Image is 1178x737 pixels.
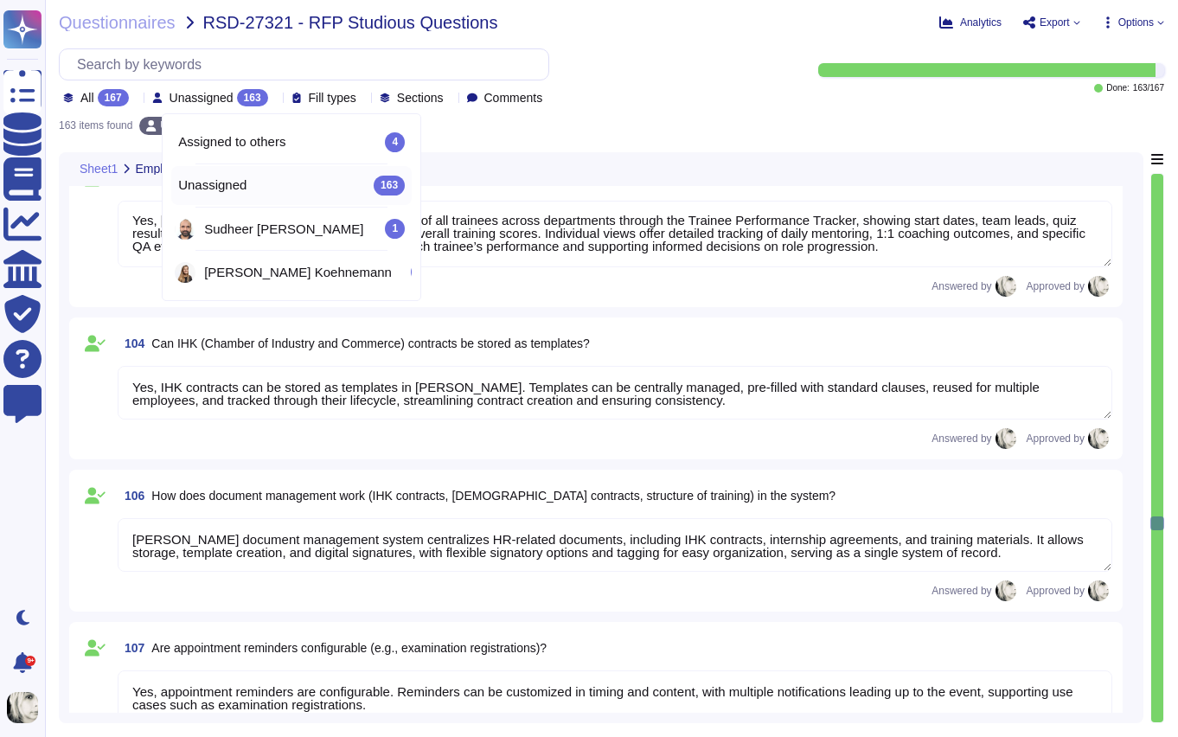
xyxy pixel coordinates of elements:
[204,222,363,235] span: Sudheer [PERSON_NAME]
[25,656,35,666] div: 9+
[118,642,144,654] span: 107
[1088,276,1109,297] img: user
[80,92,94,104] span: All
[411,262,431,281] div: 3
[996,276,1016,297] img: user
[175,262,195,283] img: user
[1027,433,1085,444] span: Approved by
[309,92,356,104] span: Fill types
[3,689,50,727] button: user
[203,14,498,31] span: RSD-27321 - RFP Studious Questions
[118,337,144,349] span: 104
[385,219,405,238] div: 1
[160,120,246,131] span: Unassigned (163)
[151,489,835,503] span: How does document management work (IHK contracts, [DEMOGRAPHIC_DATA] contracts, structure of trai...
[98,89,129,106] div: 167
[118,366,1112,420] textarea: Yes, IHK contracts can be stored as templates in [PERSON_NAME]. Templates can be centrally manage...
[397,92,444,104] span: Sections
[151,641,547,655] span: Are appointment reminders configurable (e.g., examination registrations)?
[1027,281,1085,292] span: Approved by
[59,14,176,31] span: Questionnaires
[932,281,991,292] span: Answered by
[135,163,319,175] span: Employee Self‑Service & Learning
[237,89,268,106] div: 163
[996,428,1016,449] img: user
[204,266,392,279] span: [PERSON_NAME] Koehnemann
[80,163,118,175] span: Sheet1
[171,166,412,205] div: Unassigned
[1088,580,1109,601] img: user
[932,433,991,444] span: Answered by
[178,134,285,150] span: Assigned to others
[1027,586,1085,596] span: Approved by
[178,132,405,151] div: Assigned to others
[178,177,246,193] span: Unassigned
[996,580,1016,601] img: user
[484,92,543,104] span: Comments
[960,17,1002,28] span: Analytics
[1133,84,1164,93] span: 163 / 167
[7,692,38,723] img: user
[1106,84,1130,93] span: Done:
[178,176,405,195] div: Unassigned
[939,16,1002,29] button: Analytics
[1040,17,1070,28] span: Export
[175,219,195,240] img: user
[171,123,412,162] div: Assigned to others
[118,518,1112,572] textarea: [PERSON_NAME] document management system centralizes HR-related documents, including IHK contract...
[59,120,132,131] div: 163 items found
[385,132,405,151] div: 4
[1118,17,1154,28] span: Options
[932,586,991,596] span: Answered by
[68,49,548,80] input: Search by keywords
[374,176,405,195] div: 163
[118,201,1112,267] textarea: Yes, [PERSON_NAME] provides a summary view of all trainees across departments through the Trainee...
[1088,428,1109,449] img: user
[151,336,590,350] span: Can IHK (Chamber of Industry and Commerce) contracts be stored as templates?
[118,670,1112,724] textarea: Yes, appointment reminders are configurable. Reminders can be customized in timing and content, w...
[118,490,144,502] span: 106
[170,92,234,104] span: Unassigned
